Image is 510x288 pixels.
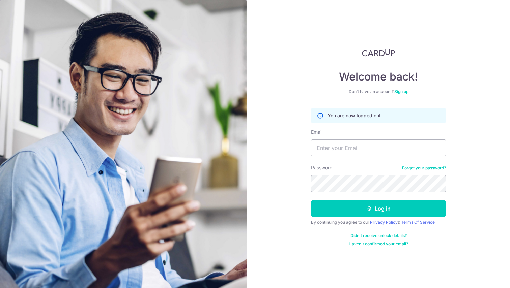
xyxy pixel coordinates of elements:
[362,49,395,57] img: CardUp Logo
[402,165,446,171] a: Forgot your password?
[311,164,333,171] label: Password
[370,220,398,225] a: Privacy Policy
[350,233,407,238] a: Didn't receive unlock details?
[311,139,446,156] input: Enter your Email
[401,220,435,225] a: Terms Of Service
[349,241,408,247] a: Haven't confirmed your email?
[328,112,381,119] p: You are now logged out
[311,200,446,217] button: Log in
[311,129,322,135] label: Email
[311,70,446,84] h4: Welcome back!
[394,89,408,94] a: Sign up
[311,89,446,94] div: Don’t have an account?
[311,220,446,225] div: By continuing you agree to our &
